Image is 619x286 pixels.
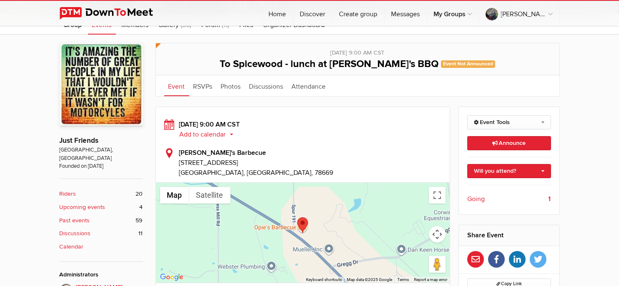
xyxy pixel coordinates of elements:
button: Add to calendar [179,131,240,138]
a: Will you attend? [467,164,551,178]
a: Messages [385,1,427,26]
a: [PERSON_NAME] [479,1,559,26]
a: Open this area in Google Maps (opens a new window) [158,272,185,283]
b: Discussions [60,229,91,238]
a: Discover [293,1,332,26]
span: To Spicewood - lunch at [PERSON_NAME]'s BBQ [220,58,439,70]
a: Discussions 11 [60,229,143,238]
a: Event [164,75,189,96]
div: [DATE] 9:00 AM CST [164,43,551,57]
div: [DATE] 9:00 AM CST [164,119,442,139]
b: Past events [60,216,90,225]
a: Create group [333,1,384,26]
div: Administrators [60,270,143,279]
a: Report a map error [414,277,447,282]
a: My Groups [427,1,479,26]
a: Discussions [245,75,288,96]
span: 59 [136,216,143,225]
a: Upcoming events 4 [60,203,143,212]
span: 11 [139,229,143,238]
span: Announce [492,139,526,147]
img: Just Friends [60,43,143,126]
span: [STREET_ADDRESS] [179,158,442,168]
button: Map camera controls [429,226,446,243]
button: Show street map [160,187,189,204]
a: Attendance [288,75,330,96]
a: RSVPs [189,75,217,96]
span: 4 [140,203,143,212]
a: Just Friends [60,136,99,145]
button: Show satellite imagery [189,187,231,204]
a: Home [262,1,293,26]
h2: Share Event [467,225,551,245]
a: Announce [467,136,551,150]
button: Keyboard shortcuts [306,277,342,283]
img: Google [158,272,185,283]
a: Photos [217,75,245,96]
b: [PERSON_NAME]'s Barbecue [179,149,266,157]
img: DownToMeet [60,7,166,20]
span: Going [467,194,485,204]
span: [GEOGRAPHIC_DATA], [GEOGRAPHIC_DATA], 78669 [179,169,333,177]
a: Event Tools [467,115,551,129]
span: [GEOGRAPHIC_DATA], [GEOGRAPHIC_DATA] [60,146,143,162]
span: Event Not Announced [441,60,495,67]
b: 1 [549,194,551,204]
a: Riders 20 [60,189,143,199]
a: Terms (opens in new tab) [397,277,409,282]
a: Calendar [60,242,143,251]
button: Toggle fullscreen view [429,187,446,204]
button: Drag Pegman onto the map to open Street View [429,256,446,273]
b: Upcoming events [60,203,105,212]
b: Calendar [60,242,84,251]
b: Riders [60,189,76,199]
span: 20 [136,189,143,199]
a: Past events 59 [60,216,143,225]
span: Map data ©2025 Google [347,277,392,282]
span: Founded on [DATE] [60,162,143,170]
